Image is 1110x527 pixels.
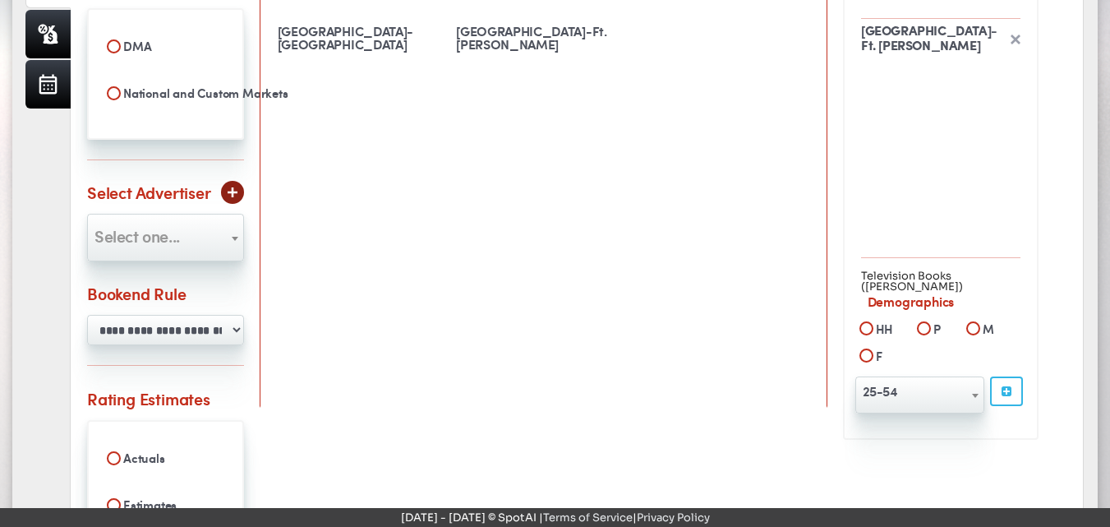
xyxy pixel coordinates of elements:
[87,386,210,410] div: Rating Estimates
[872,320,894,341] label: HH
[861,18,1020,19] img: line-8.svg
[99,444,233,472] label: Actuals
[99,491,233,519] label: Estimates
[543,511,633,525] a: Terms of Service
[979,320,994,341] label: M
[94,224,180,247] span: Select one...
[637,511,710,525] a: Privacy Policy
[273,9,814,10] img: line-8.svg
[99,79,233,107] label: National and Custom Markets
[87,365,244,366] img: line-8.svg
[861,257,1020,258] img: line-8.svg
[1011,35,1020,44] img: frame-70-3.svg
[856,378,983,404] span: 25-54
[861,292,1020,314] label: Demographics
[929,320,941,341] label: P
[855,377,984,414] span: 25-54
[99,32,233,60] label: DMA
[451,20,630,56] div: [GEOGRAPHIC_DATA]-Ft. [PERSON_NAME]
[872,347,882,368] label: F
[861,269,963,294] strong: Television Books ([PERSON_NAME])
[273,20,452,56] div: [GEOGRAPHIC_DATA]-[GEOGRAPHIC_DATA]
[87,159,244,160] img: line-8.svg
[87,180,211,204] div: Select Advertiser
[87,281,187,305] div: Bookend Rule
[228,187,237,197] img: add-1.svg
[861,25,1004,54] div: [GEOGRAPHIC_DATA]-Ft. [PERSON_NAME]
